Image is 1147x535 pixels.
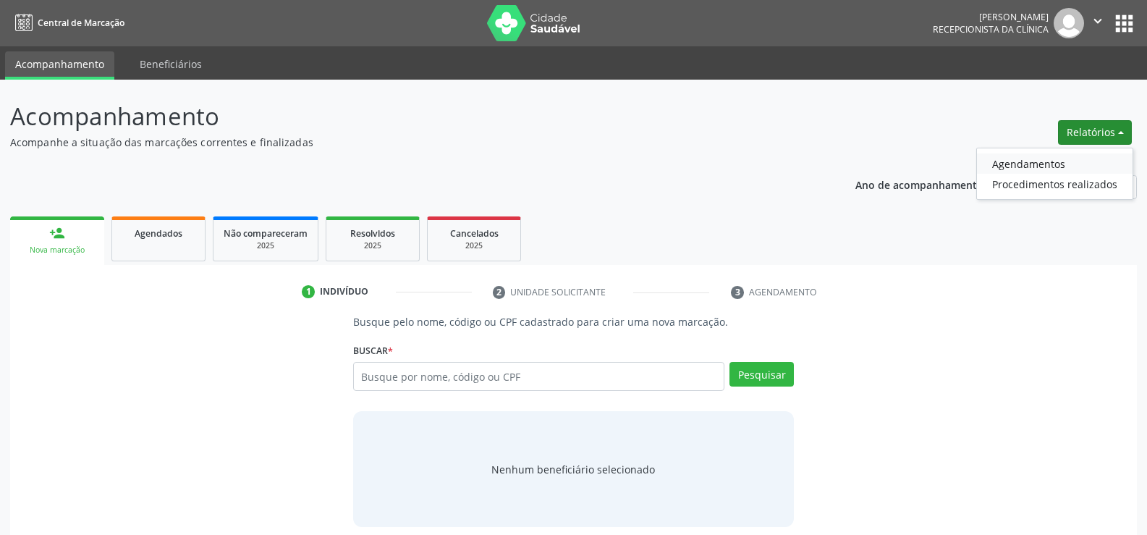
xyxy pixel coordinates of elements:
[491,462,655,477] span: Nenhum beneficiário selecionado
[20,245,94,256] div: Nova marcação
[977,153,1133,174] a: Agendamentos
[438,240,510,251] div: 2025
[1058,120,1132,145] button: Relatórios
[10,98,799,135] p: Acompanhamento
[1112,11,1137,36] button: apps
[933,11,1049,23] div: [PERSON_NAME]
[729,362,794,387] button: Pesquisar
[933,23,1049,35] span: Recepcionista da clínica
[1084,8,1112,38] button: 
[224,240,308,251] div: 2025
[350,227,395,240] span: Resolvidos
[450,227,499,240] span: Cancelados
[10,135,799,150] p: Acompanhe a situação das marcações correntes e finalizadas
[353,314,794,329] p: Busque pelo nome, código ou CPF cadastrado para criar uma nova marcação.
[353,362,724,391] input: Busque por nome, código ou CPF
[224,227,308,240] span: Não compareceram
[130,51,212,77] a: Beneficiários
[5,51,114,80] a: Acompanhamento
[855,175,983,193] p: Ano de acompanhamento
[302,285,315,298] div: 1
[353,340,393,362] label: Buscar
[337,240,409,251] div: 2025
[1054,8,1084,38] img: img
[49,225,65,241] div: person_add
[977,174,1133,194] a: Procedimentos realizados
[38,17,124,29] span: Central de Marcação
[135,227,182,240] span: Agendados
[10,11,124,35] a: Central de Marcação
[976,148,1133,200] ul: Relatórios
[1090,13,1106,29] i: 
[320,285,368,298] div: Indivíduo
